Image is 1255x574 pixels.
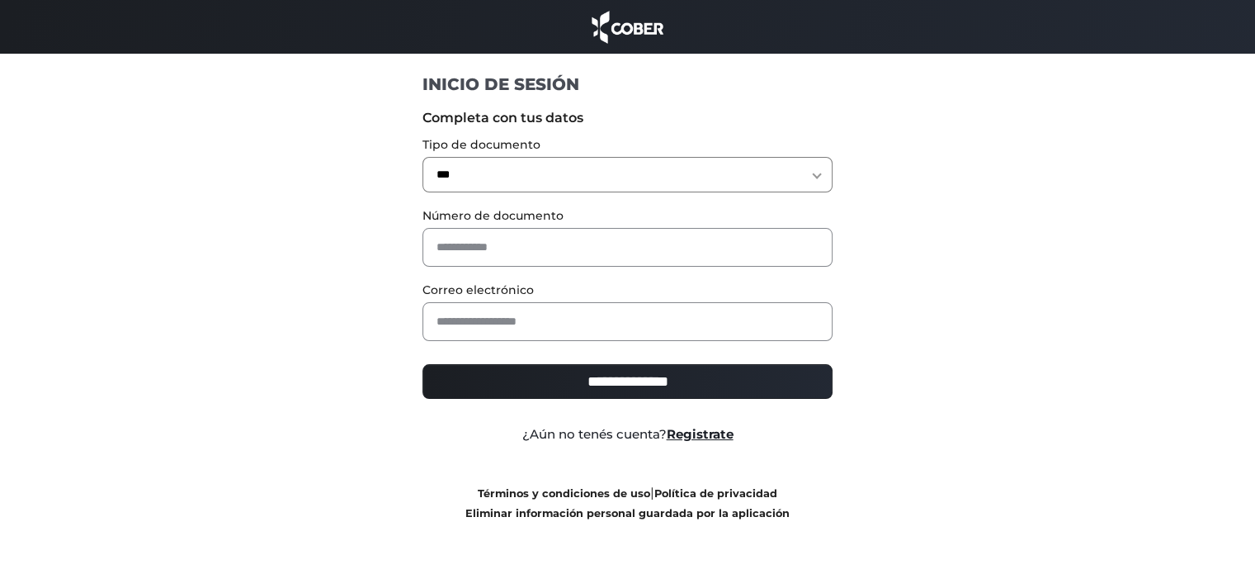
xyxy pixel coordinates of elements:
h1: INICIO DE SESIÓN [422,74,833,95]
img: cober_marca.png [587,8,668,45]
a: Eliminar información personal guardada por la aplicación [465,507,790,519]
label: Correo electrónico [422,282,833,299]
a: Términos y condiciones de uso [478,487,650,500]
a: Política de privacidad [654,487,777,500]
a: Registrate [667,426,734,442]
label: Tipo de documento [422,136,833,154]
label: Número de documento [422,207,833,225]
label: Completa con tus datos [422,108,833,128]
div: ¿Aún no tenés cuenta? [410,425,845,444]
div: | [410,483,845,523]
